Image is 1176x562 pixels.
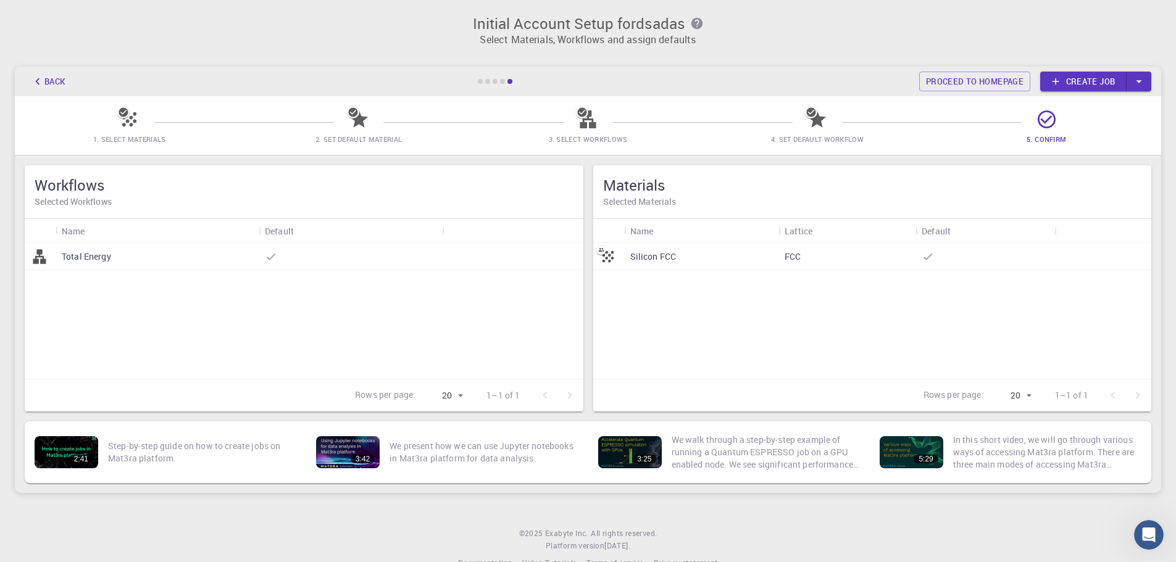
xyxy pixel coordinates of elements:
p: Rows per page: [924,389,984,403]
h3: Initial Account Setup for dsadas [22,15,1154,32]
div: 3:42 [351,455,375,463]
button: Sort [294,221,314,241]
button: Sort [951,221,970,241]
a: [DATE]. [604,540,630,552]
p: Total Energy [62,250,111,263]
span: [DATE] . [604,540,630,550]
iframe: Intercom live chat [1134,520,1164,550]
a: 3:25We walk through a step-by-step example of running a Quantum ESPRESSO job on a GPU enabled nod... [593,426,865,478]
div: 2:41 [69,455,93,463]
span: Поддержка [20,9,87,20]
span: 2. Set Default Material [315,134,402,144]
div: 3:25 [632,455,656,463]
h6: Selected Workflows [35,195,573,209]
h5: Materials [603,175,1142,195]
button: Sort [812,221,832,241]
div: Name [624,219,779,243]
span: 3. Select Workflows [549,134,628,144]
span: © 2025 [519,527,545,540]
div: 5:29 [914,455,938,463]
button: Sort [85,221,105,241]
span: 1. Select Materials [93,134,166,144]
a: 2:41Step-by-step guide on how to create jobs on Mat3ra platform. [30,426,301,478]
div: Name [62,219,85,243]
p: 1–1 of 1 [1055,389,1088,402]
span: Exabyte Inc. [545,528,588,538]
div: Lattice [785,219,812,243]
p: 1–1 of 1 [486,389,520,402]
a: Create job [1040,72,1127,91]
div: Default [265,219,294,243]
div: Default [922,219,951,243]
p: We present how we can use Jupyter notebooks in Mat3ra platform for data analysis. [390,440,578,465]
h5: Workflows [35,175,573,195]
button: Sort [653,221,673,241]
div: Default [915,219,1054,243]
span: 4. Set Default Workflow [771,134,864,144]
span: All rights reserved. [591,527,657,540]
p: We walk through a step-by-step example of running a Quantum ESPRESSO job on a GPU enabled node. W... [672,434,860,471]
span: 5. Confirm [1027,134,1066,144]
a: 5:29In this short video, we will go through various ways of accessing Mat3ra platform. There are ... [875,426,1146,478]
p: In this short video, we will go through various ways of accessing Mat3ra platform. There are thre... [953,434,1141,471]
a: 3:42We present how we can use Jupyter notebooks in Mat3ra platform for data analysis. [311,426,583,478]
span: Platform version [546,540,604,552]
div: Default [259,219,442,243]
div: Icon [593,219,624,243]
div: 20 [420,387,467,405]
div: Name [630,219,654,243]
div: 20 [989,387,1035,405]
p: Select Materials, Workflows and assign defaults [22,32,1154,47]
p: Rows per page: [355,389,415,403]
div: Name [56,219,259,243]
p: FCC [785,250,801,263]
div: Lattice [778,219,915,243]
div: Icon [25,219,56,243]
h6: Selected Materials [603,195,1142,209]
a: Exabyte Inc. [545,527,588,540]
p: Step-by-step guide on how to create jobs on Mat3ra platform. [108,440,296,465]
a: Proceed to homepage [919,72,1030,91]
button: Back [25,72,72,91]
p: Silicon FCC [630,250,677,263]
